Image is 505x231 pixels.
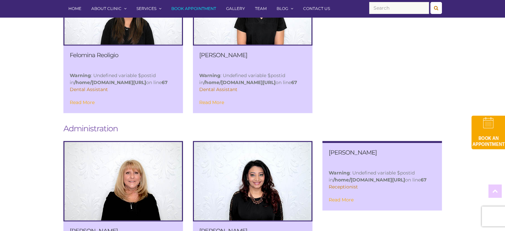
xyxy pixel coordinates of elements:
b: /home/[DOMAIN_NAME][URL] [204,79,276,85]
div: : Undefined variable $postid in on line [70,52,177,107]
div: : Undefined variable $postid in on line [199,52,306,107]
div: Receptionist [329,183,436,190]
b: /home/[DOMAIN_NAME][URL] [74,79,146,85]
a: Read More [329,197,354,203]
h2: Administration [58,123,447,134]
a: [PERSON_NAME] [199,52,247,59]
b: 67 [421,177,427,183]
b: Warning [329,170,350,176]
b: /home/[DOMAIN_NAME][URL] [333,177,405,183]
b: 67 [291,79,297,85]
b: Warning [70,72,91,78]
div: Dental Assistant [70,86,177,93]
input: Search [369,2,429,14]
a: Felomina Reoligio [70,52,118,59]
b: Warning [199,72,220,78]
div: Dental Assistant [199,86,306,93]
div: : Undefined variable $postid in on line [329,149,436,204]
a: [PERSON_NAME] [329,149,377,156]
b: 67 [162,79,168,85]
a: Read More [199,99,224,105]
a: Top [488,184,502,198]
a: Read More [70,99,95,105]
img: book-an-appointment-hod-gld.png [471,116,505,149]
